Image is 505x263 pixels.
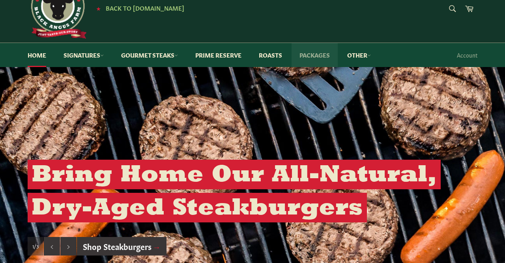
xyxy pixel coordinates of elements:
a: Other [339,43,379,67]
span: Back to [DOMAIN_NAME] [106,4,184,12]
a: Account [453,43,481,67]
span: 1/3 [32,243,39,250]
h2: Bring Home Our All-Natural, Dry-Aged Steakburgers [28,160,441,222]
a: Signatures [56,43,112,67]
a: ★ Back to [DOMAIN_NAME] [92,5,184,11]
div: Slide 1, current [28,237,43,256]
a: Shop Steakburgers [77,237,166,256]
a: Home [20,43,54,67]
span: → [153,241,161,252]
span: ★ [96,5,101,11]
a: Prime Reserve [187,43,249,67]
button: Previous slide [44,237,60,256]
a: Packages [292,43,338,67]
a: Roasts [251,43,290,67]
button: Next slide [60,237,77,256]
a: Gourmet Steaks [113,43,186,67]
